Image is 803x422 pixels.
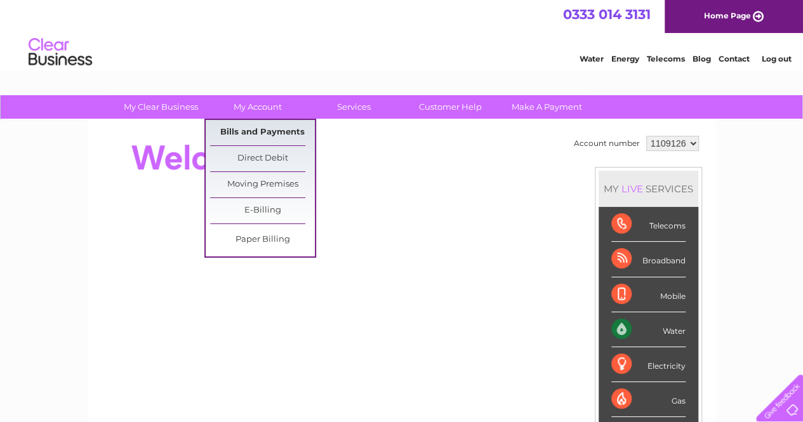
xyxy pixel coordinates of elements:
[611,312,686,347] div: Water
[205,95,310,119] a: My Account
[761,54,791,63] a: Log out
[580,54,604,63] a: Water
[398,95,503,119] a: Customer Help
[571,133,643,154] td: Account number
[599,171,698,207] div: MY SERVICES
[302,95,406,119] a: Services
[611,207,686,242] div: Telecoms
[563,6,651,22] span: 0333 014 3131
[611,277,686,312] div: Mobile
[28,33,93,72] img: logo.png
[619,183,646,195] div: LIVE
[109,95,213,119] a: My Clear Business
[102,7,702,62] div: Clear Business is a trading name of Verastar Limited (registered in [GEOGRAPHIC_DATA] No. 3667643...
[210,227,315,253] a: Paper Billing
[210,172,315,197] a: Moving Premises
[563,6,654,22] a: 0333 014 3131
[693,54,711,63] a: Blog
[210,198,315,223] a: E-Billing
[210,146,315,171] a: Direct Debit
[719,54,750,63] a: Contact
[647,54,685,63] a: Telecoms
[210,120,315,145] a: Bills and Payments
[611,242,686,277] div: Broadband
[611,54,639,63] a: Energy
[611,382,686,417] div: Gas
[494,95,599,119] a: Make A Payment
[611,347,686,382] div: Electricity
